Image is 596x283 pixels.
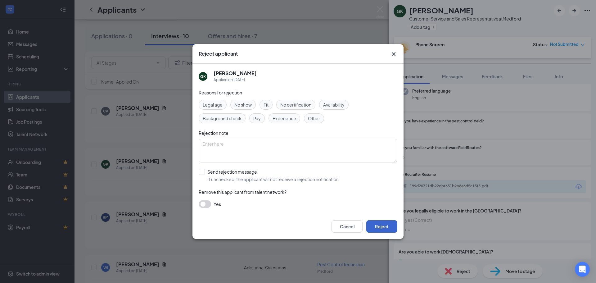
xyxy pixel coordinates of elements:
[214,200,221,208] span: Yes
[575,262,590,277] div: Open Intercom Messenger
[390,50,397,58] svg: Cross
[200,74,206,79] div: GK
[253,115,261,122] span: Pay
[234,101,252,108] span: No show
[199,90,242,95] span: Reasons for rejection
[332,220,363,233] button: Cancel
[199,130,228,136] span: Rejection note
[323,101,345,108] span: Availability
[280,101,311,108] span: No certification
[199,189,287,195] span: Remove this applicant from talent network?
[308,115,320,122] span: Other
[273,115,296,122] span: Experience
[214,77,257,83] div: Applied on [DATE]
[203,115,242,122] span: Background check
[264,101,269,108] span: Fit
[366,220,397,233] button: Reject
[390,50,397,58] button: Close
[199,50,238,57] h3: Reject applicant
[214,70,257,77] h5: [PERSON_NAME]
[203,101,223,108] span: Legal age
